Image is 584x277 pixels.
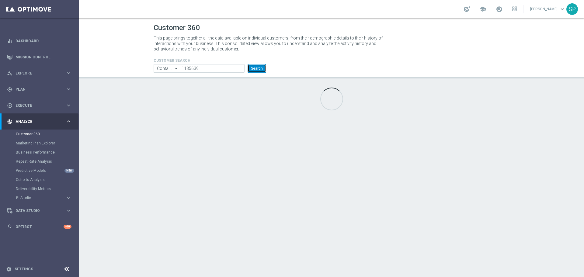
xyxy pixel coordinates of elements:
button: Data Studio keyboard_arrow_right [7,208,72,213]
button: gps_fixed Plan keyboard_arrow_right [7,87,72,92]
a: Optibot [16,219,64,235]
i: equalizer [7,38,12,44]
div: Cohorts Analysis [16,175,78,184]
div: Explore [7,71,66,76]
a: [PERSON_NAME]keyboard_arrow_down [530,5,566,14]
button: play_circle_outline Execute keyboard_arrow_right [7,103,72,108]
div: Predictive Models [16,166,78,175]
a: Marketing Plan Explorer [16,141,63,146]
i: track_changes [7,119,12,124]
span: Analyze [16,120,66,123]
i: keyboard_arrow_right [66,208,71,213]
div: SP [566,3,578,15]
div: NEW [64,169,74,173]
a: Dashboard [16,33,71,49]
button: equalizer Dashboard [7,39,72,43]
div: Marketing Plan Explorer [16,139,78,148]
span: Data Studio [16,209,66,213]
input: Enter CID, Email, name or phone [180,64,245,73]
span: Explore [16,71,66,75]
button: person_search Explore keyboard_arrow_right [7,71,72,76]
a: Predictive Models [16,168,63,173]
div: Deliverability Metrics [16,184,78,193]
span: BI Studio [16,196,60,200]
i: lightbulb [7,224,12,230]
div: Business Performance [16,148,78,157]
i: keyboard_arrow_right [66,119,71,124]
h4: CUSTOMER SEARCH [154,58,266,63]
div: Analyze [7,119,66,124]
i: keyboard_arrow_right [66,102,71,108]
i: person_search [7,71,12,76]
span: Plan [16,88,66,91]
button: track_changes Analyze keyboard_arrow_right [7,119,72,124]
a: Business Performance [16,150,63,155]
p: This page brings together all the data available on individual customers, from their demographic ... [154,35,388,52]
div: BI Studio [16,193,78,203]
div: Mission Control [7,49,71,65]
i: gps_fixed [7,87,12,92]
button: Search [248,64,266,73]
button: lightbulb Optibot +10 [7,224,72,229]
i: settings [6,266,12,272]
a: Mission Control [16,49,71,65]
div: Data Studio [7,208,66,213]
a: Customer 360 [16,132,63,137]
span: keyboard_arrow_down [559,6,566,12]
input: Contains [154,64,180,73]
a: Cohorts Analysis [16,177,63,182]
button: BI Studio keyboard_arrow_right [16,196,72,200]
span: Execute [16,104,66,107]
i: keyboard_arrow_right [66,86,71,92]
div: Customer 360 [16,130,78,139]
div: +10 [64,225,71,229]
div: Execute [7,103,66,108]
div: Plan [7,87,66,92]
i: keyboard_arrow_right [66,70,71,76]
a: Deliverability Metrics [16,186,63,191]
div: Optibot [7,219,71,235]
div: Repeat Rate Analysis [16,157,78,166]
div: BI Studio [16,196,66,200]
a: Settings [15,267,33,271]
a: Repeat Rate Analysis [16,159,63,164]
i: play_circle_outline [7,103,12,108]
i: arrow_drop_down [173,64,179,72]
div: Dashboard [7,33,71,49]
button: Mission Control [7,55,72,60]
span: school [479,6,486,12]
h1: Customer 360 [154,23,509,32]
i: keyboard_arrow_right [66,195,71,201]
